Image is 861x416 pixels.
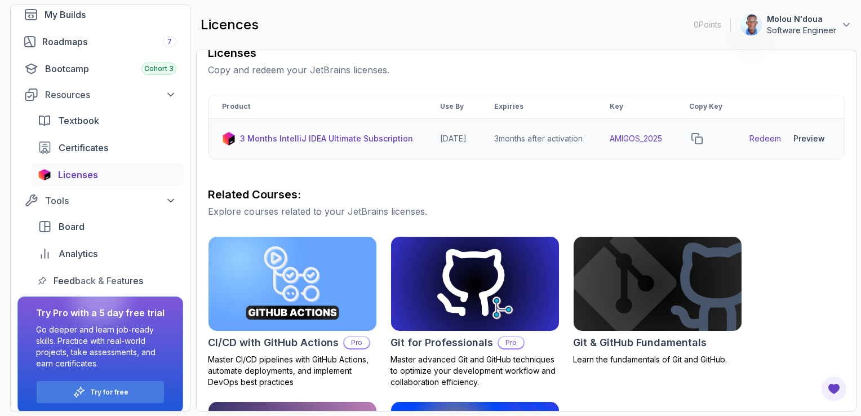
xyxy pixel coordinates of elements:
p: Pro [344,337,369,348]
div: Roadmaps [42,35,176,48]
div: My Builds [45,8,176,21]
a: Try for free [90,388,128,397]
p: Learn the fundamentals of Git and GitHub. [573,354,742,365]
span: Cohort 3 [144,64,174,73]
img: user profile image [740,14,762,36]
button: Preview [788,127,831,150]
button: Try for free [36,380,165,404]
div: Bootcamp [45,62,176,76]
button: Open Feedback Button [820,375,847,402]
a: analytics [31,242,183,265]
p: Master advanced Git and GitHub techniques to optimize your development workflow and collaboration... [390,354,560,388]
p: Molou N'doua [767,14,836,25]
a: textbook [31,109,183,132]
a: Git for Professionals cardGit for ProfessionalsProMaster advanced Git and GitHub techniques to op... [390,236,560,388]
span: Licenses [58,168,98,182]
th: Key [596,95,676,118]
h3: Licenses [208,45,845,61]
img: jetbrains icon [38,169,51,180]
p: 0 Points [694,19,721,30]
p: 3 Months IntelliJ IDEA Ultimate Subscription [240,133,413,144]
img: CI/CD with GitHub Actions card [208,237,376,331]
div: Tools [45,194,176,207]
button: Tools [17,191,183,211]
a: Redeem [749,133,781,144]
button: user profile imageMolou N'douaSoftware Engineer [740,14,852,36]
div: Resources [45,88,176,101]
img: Git & GitHub Fundamentals card [574,237,742,331]
img: jetbrains icon [222,132,236,145]
h3: Related Courses: [208,187,845,202]
button: Resources [17,85,183,105]
a: feedback [31,269,183,292]
a: board [31,215,183,238]
h2: Git for Professionals [390,335,493,351]
a: bootcamp [17,57,183,80]
h2: CI/CD with GitHub Actions [208,335,339,351]
p: Pro [499,337,523,348]
span: 7 [167,37,172,46]
span: Analytics [59,247,97,260]
span: Feedback & Features [54,274,143,287]
a: builds [17,3,183,26]
p: Go deeper and learn job-ready skills. Practice with real-world projects, take assessments, and ea... [36,324,165,369]
div: Preview [793,133,825,144]
th: Product [208,95,427,118]
td: AMIGOS_2025 [596,118,676,160]
a: roadmaps [17,30,183,53]
a: licenses [31,163,183,186]
button: copy-button [689,131,705,147]
td: [DATE] [427,118,480,160]
p: Explore courses related to your JetBrains licenses. [208,205,845,218]
td: 3 months after activation [481,118,596,160]
a: CI/CD with GitHub Actions cardCI/CD with GitHub ActionsProMaster CI/CD pipelines with GitHub Acti... [208,236,377,388]
p: Copy and redeem your JetBrains licenses. [208,63,845,77]
a: Git & GitHub Fundamentals cardGit & GitHub FundamentalsLearn the fundamentals of Git and GitHub. [573,236,742,365]
span: Certificates [59,141,108,154]
a: certificates [31,136,183,159]
th: Expiries [481,95,596,118]
p: Master CI/CD pipelines with GitHub Actions, automate deployments, and implement DevOps best pract... [208,354,377,388]
p: Software Engineer [767,25,836,36]
h2: Git & GitHub Fundamentals [573,335,707,351]
span: Board [59,220,85,233]
span: Textbook [58,114,99,127]
th: Copy Key [676,95,736,118]
th: Use By [427,95,480,118]
img: Git for Professionals card [391,237,559,331]
h2: licences [201,16,259,34]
